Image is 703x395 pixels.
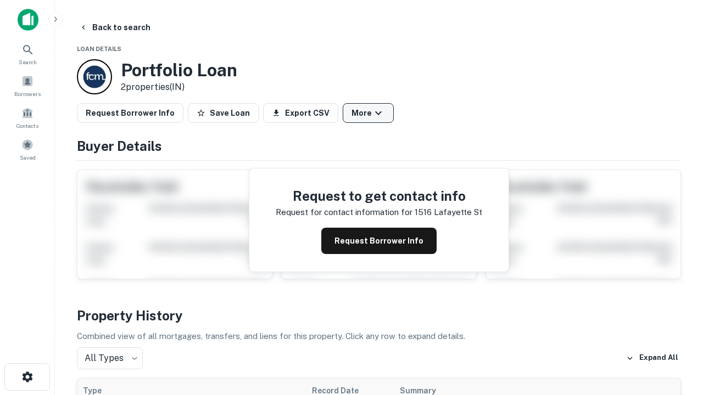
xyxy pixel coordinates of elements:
button: Request Borrower Info [77,103,183,123]
div: All Types [77,347,143,369]
button: Expand All [623,350,681,366]
button: Request Borrower Info [321,228,437,254]
h3: Portfolio Loan [121,60,237,81]
p: 2 properties (IN) [121,81,237,94]
p: Combined view of all mortgages, transfers, and liens for this property. Click any row to expand d... [77,330,681,343]
a: Search [3,39,52,69]
a: Contacts [3,103,52,132]
img: capitalize-icon.png [18,9,38,31]
span: Borrowers [14,89,41,98]
p: Request for contact information for [276,206,412,219]
span: Saved [20,153,36,162]
span: Loan Details [77,46,121,52]
iframe: Chat Widget [648,307,703,360]
button: Save Loan [188,103,259,123]
button: More [343,103,394,123]
button: Back to search [75,18,155,37]
h4: Buyer Details [77,136,681,156]
p: 1516 lafayette st [415,206,482,219]
h4: Property History [77,306,681,325]
span: Search [19,58,37,66]
a: Saved [3,134,52,164]
h4: Request to get contact info [276,186,482,206]
a: Borrowers [3,71,52,100]
span: Contacts [16,121,38,130]
button: Export CSV [263,103,338,123]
